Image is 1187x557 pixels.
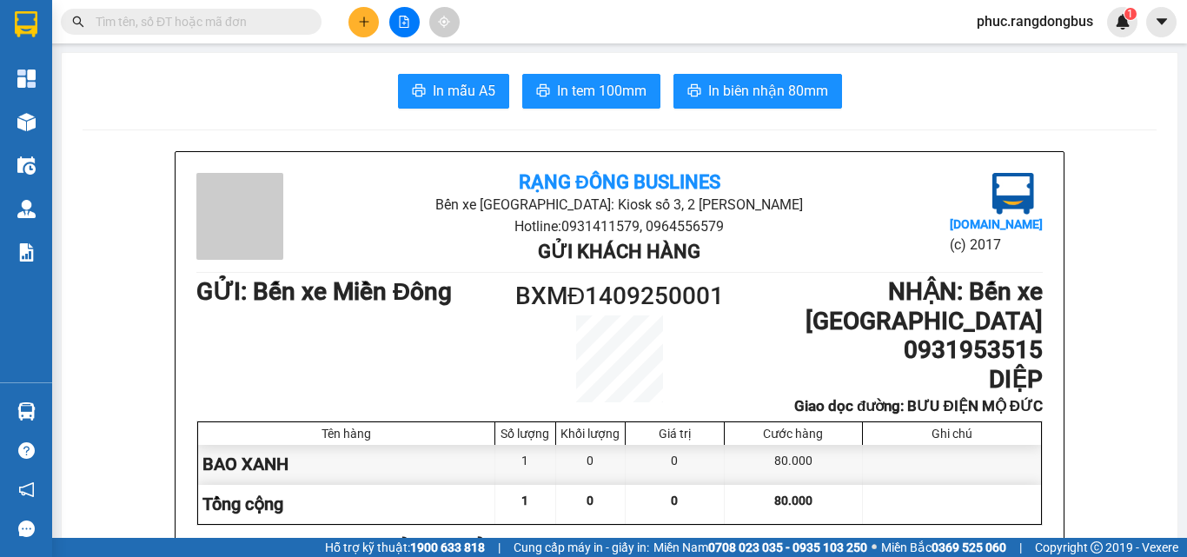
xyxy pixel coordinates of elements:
[1154,14,1170,30] span: caret-down
[522,74,660,109] button: printerIn tem 100mm
[17,243,36,262] img: solution-icon
[673,74,842,109] button: printerIn biên nhận 80mm
[560,427,620,441] div: Khối lượng
[17,70,36,88] img: dashboard-icon
[1124,8,1137,20] sup: 1
[557,80,647,102] span: In tem 100mm
[630,427,719,441] div: Giá trị
[202,427,490,441] div: Tên hàng
[358,16,370,28] span: plus
[519,171,720,193] b: Rạng Đông Buslines
[17,402,36,421] img: warehouse-icon
[412,83,426,100] span: printer
[389,7,420,37] button: file-add
[429,7,460,37] button: aim
[410,540,485,554] strong: 1900 633 818
[1091,541,1103,554] span: copyright
[992,173,1034,215] img: logo.jpg
[514,538,649,557] span: Cung cấp máy in - giấy in:
[514,277,726,315] h1: BXMĐ1409250001
[729,427,858,441] div: Cước hàng
[337,216,901,237] li: Hotline: 0931411579, 0964556579
[708,80,828,102] span: In biên nhận 80mm
[671,494,678,507] span: 0
[806,277,1043,335] b: NHẬN : Bến xe [GEOGRAPHIC_DATA]
[1146,7,1177,37] button: caret-down
[202,494,283,514] span: Tổng cộng
[348,7,379,37] button: plus
[18,442,35,459] span: question-circle
[708,540,867,554] strong: 0708 023 035 - 0935 103 250
[872,544,877,551] span: ⚪️
[498,538,501,557] span: |
[950,234,1043,255] li: (c) 2017
[495,445,556,484] div: 1
[536,83,550,100] span: printer
[950,217,1043,231] b: [DOMAIN_NAME]
[72,16,84,28] span: search
[653,538,867,557] span: Miền Nam
[18,521,35,537] span: message
[687,83,701,100] span: printer
[1127,8,1133,20] span: 1
[500,427,551,441] div: Số lượng
[325,538,485,557] span: Hỗ trợ kỹ thuật:
[196,277,452,306] b: GỬI : Bến xe Miền Đông
[1019,538,1022,557] span: |
[794,397,1043,414] b: Giao dọc đường: BƯU ĐIỆN MỘ ĐỨC
[963,10,1107,32] span: phuc.rangdongbus
[17,113,36,131] img: warehouse-icon
[433,80,495,102] span: In mẫu A5
[337,194,901,216] li: Bến xe [GEOGRAPHIC_DATA]: Kiosk số 3, 2 [PERSON_NAME]
[521,494,528,507] span: 1
[726,365,1043,395] h1: DIỆP
[932,540,1006,554] strong: 0369 525 060
[538,241,700,262] b: Gửi khách hàng
[15,11,37,37] img: logo-vxr
[774,494,812,507] span: 80.000
[198,445,495,484] div: BAO XANH
[17,156,36,175] img: warehouse-icon
[17,200,36,218] img: warehouse-icon
[626,445,725,484] div: 0
[587,494,593,507] span: 0
[96,12,301,31] input: Tìm tên, số ĐT hoặc mã đơn
[438,16,450,28] span: aim
[398,16,410,28] span: file-add
[726,335,1043,365] h1: 0931953515
[18,481,35,498] span: notification
[556,445,626,484] div: 0
[1115,14,1131,30] img: icon-new-feature
[867,427,1037,441] div: Ghi chú
[398,74,509,109] button: printerIn mẫu A5
[881,538,1006,557] span: Miền Bắc
[725,445,863,484] div: 80.000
